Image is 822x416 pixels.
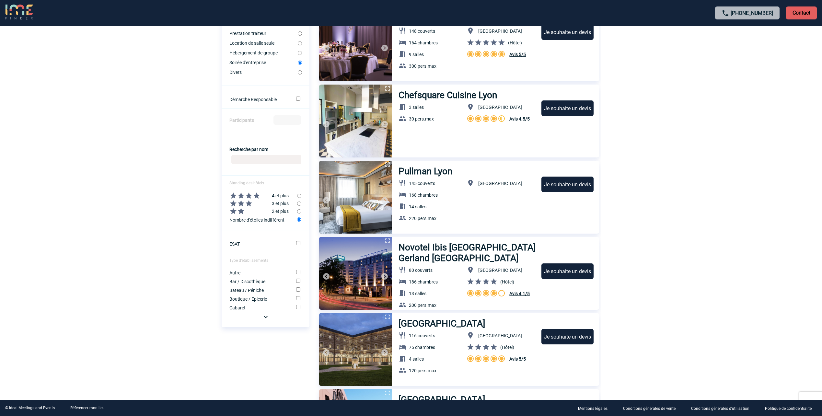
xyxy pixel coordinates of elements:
[573,405,618,411] a: Mentions légales
[399,343,406,351] img: baseline_hotel_white_24dp-b.png
[399,202,406,210] img: baseline_meeting_room_white_24dp-b.png
[399,62,406,70] img: baseline_group_white_24dp-b.png
[319,237,392,310] img: 1.jpg
[229,70,298,75] label: Divers
[786,6,817,19] p: Contact
[409,368,436,373] span: 120 pers.max
[509,356,526,362] span: Avis 5/5
[623,406,676,411] p: Conditions générales de vente
[409,116,434,121] span: 30 pers.max
[399,115,406,122] img: baseline_group_white_24dp-b.png
[399,355,406,363] img: baseline_meeting_room_white_24dp-b.png
[229,270,287,275] label: Autre
[229,31,298,36] label: Prestation traiteur
[222,192,297,200] label: 4 et plus
[500,345,514,350] span: (Hôtel)
[229,181,264,185] span: Standing des hôtels
[229,60,298,65] label: Soirée d'entreprise
[319,161,392,234] img: 1.jpg
[508,40,522,45] span: (Hôtel)
[229,241,287,247] label: ESAT
[229,215,297,224] label: Nombre d'étoiles indifférent
[731,10,773,16] a: [PHONE_NUMBER]
[467,27,474,35] img: baseline_location_on_white_24dp-b.png
[409,181,435,186] span: 145 couverts
[467,331,474,339] img: baseline_location_on_white_24dp-b.png
[578,406,608,411] p: Mentions légales
[409,268,433,273] span: 80 couverts
[229,305,287,310] label: Cabaret
[541,263,594,279] div: Je souhaite un devis
[541,177,594,192] div: Je souhaite un devis
[409,356,424,362] span: 4 salles
[409,64,436,69] span: 300 pers.max
[229,288,287,293] label: Bateau / Péniche
[229,296,287,302] label: Boutique / Epicerie
[399,191,406,199] img: baseline_hotel_white_24dp-b.png
[500,279,514,284] span: (Hôtel)
[399,50,406,58] img: baseline_meeting_room_white_24dp-b.png
[686,405,760,411] a: Conditions générales d'utilisation
[5,406,55,410] div: © Ideal Meetings and Events
[541,100,594,116] div: Je souhaite un devis
[399,242,536,263] h3: Novotel Ibis [GEOGRAPHIC_DATA] Gerland [GEOGRAPHIC_DATA]
[222,207,297,215] label: 2 et plus
[691,406,749,411] p: Conditions générales d'utilisation
[478,181,522,186] span: [GEOGRAPHIC_DATA]
[296,97,300,101] input: Démarche Responsable
[70,406,105,410] a: Référencer mon lieu
[399,103,406,111] img: baseline_meeting_room_white_24dp-b.png
[229,118,254,123] label: Participants
[478,105,522,110] span: [GEOGRAPHIC_DATA]
[399,318,486,329] h3: [GEOGRAPHIC_DATA]
[229,258,268,263] span: Type d'établissements
[409,345,435,350] span: 75 chambres
[509,291,530,296] span: Avis 4.1/5
[478,29,522,34] span: [GEOGRAPHIC_DATA]
[618,405,686,411] a: Conditions générales de vente
[409,303,436,308] span: 200 pers.max
[399,166,455,177] h3: Pullman Lyon
[229,97,287,102] label: Démarche Responsable
[399,27,406,35] img: baseline_restaurant_white_24dp-b.png
[399,331,406,339] img: baseline_restaurant_white_24dp-b.png
[399,266,406,274] img: baseline_restaurant_white_24dp-b.png
[399,179,406,187] img: baseline_restaurant_white_24dp-b.png
[409,216,436,221] span: 220 pers.max
[765,406,812,411] p: Politique de confidentialité
[409,333,435,338] span: 116 couverts
[399,39,406,46] img: baseline_hotel_white_24dp-b.png
[319,8,392,81] img: 1.jpg
[399,214,406,222] img: baseline_group_white_24dp-b.png
[509,52,526,57] span: Avis 5/5
[229,50,298,55] label: Hébergement de groupe
[478,333,522,338] span: [GEOGRAPHIC_DATA]
[541,329,594,344] div: Je souhaite un devis
[509,116,530,121] span: Avis 4.5/5
[467,266,474,274] img: baseline_location_on_white_24dp-b.png
[409,40,438,45] span: 164 chambres
[722,9,729,17] img: call-24-px.png
[409,291,426,296] span: 13 salles
[409,105,424,110] span: 3 salles
[399,278,406,285] img: baseline_hotel_white_24dp-b.png
[229,147,268,152] label: Recherche par nom
[409,204,426,209] span: 14 salles
[319,85,392,157] img: 1.jpg
[760,405,822,411] a: Politique de confidentialité
[409,279,438,284] span: 186 chambres
[409,52,424,57] span: 9 salles
[467,179,474,187] img: baseline_location_on_white_24dp-b.png
[467,103,474,111] img: baseline_location_on_white_24dp-b.png
[478,268,522,273] span: [GEOGRAPHIC_DATA]
[409,29,435,34] span: 148 couverts
[229,279,287,284] label: Bar / Discothèque
[222,200,297,207] label: 3 et plus
[541,24,594,40] div: Je souhaite un devis
[399,90,497,100] h3: Chefsquare Cuisine Lyon
[319,313,392,386] img: 1.jpg
[229,40,298,46] label: Location de salle seule
[399,289,406,297] img: baseline_meeting_room_white_24dp-b.png
[399,394,535,416] h3: [GEOGRAPHIC_DATA] Confluences
[399,366,406,374] img: baseline_group_white_24dp-b.png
